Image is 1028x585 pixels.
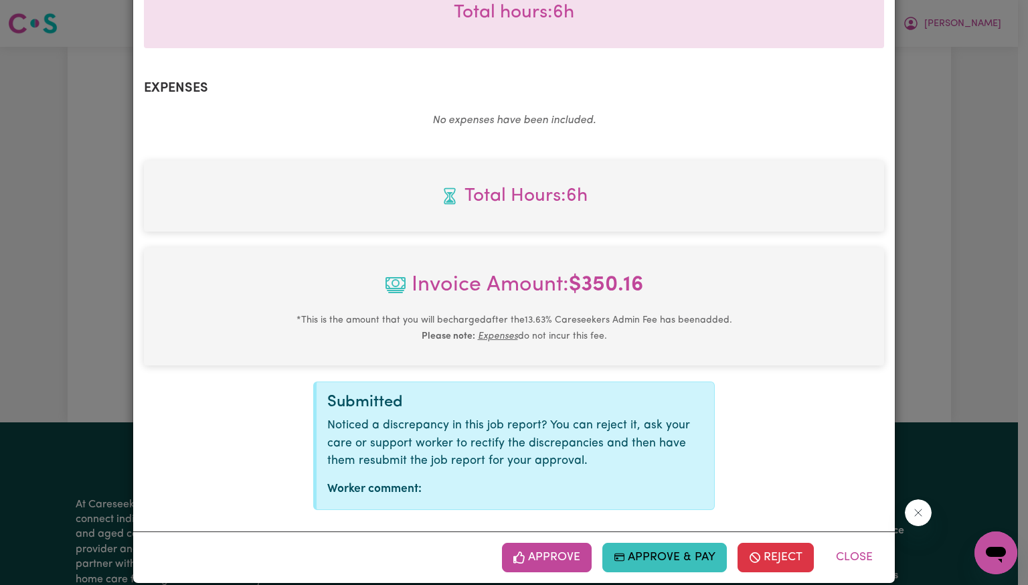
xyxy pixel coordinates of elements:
[569,274,643,296] b: $ 350.16
[155,269,873,312] span: Invoice Amount:
[905,499,932,526] iframe: Close message
[825,543,884,572] button: Close
[602,543,727,572] button: Approve & Pay
[327,417,703,470] p: Noticed a discrepancy in this job report? You can reject it, ask your care or support worker to r...
[502,543,592,572] button: Approve
[144,80,884,96] h2: Expenses
[296,315,732,341] small: This is the amount that you will be charged after the 13.63 % Careseekers Admin Fee has been adde...
[155,182,873,210] span: Total hours worked: 6 hours
[8,9,81,20] span: Need any help?
[327,394,403,410] span: Submitted
[974,531,1017,574] iframe: Button to launch messaging window
[478,331,518,341] u: Expenses
[432,115,596,126] em: No expenses have been included.
[327,483,422,495] strong: Worker comment:
[738,543,814,572] button: Reject
[454,3,574,22] span: Total hours worked: 6 hours
[422,331,475,341] b: Please note:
